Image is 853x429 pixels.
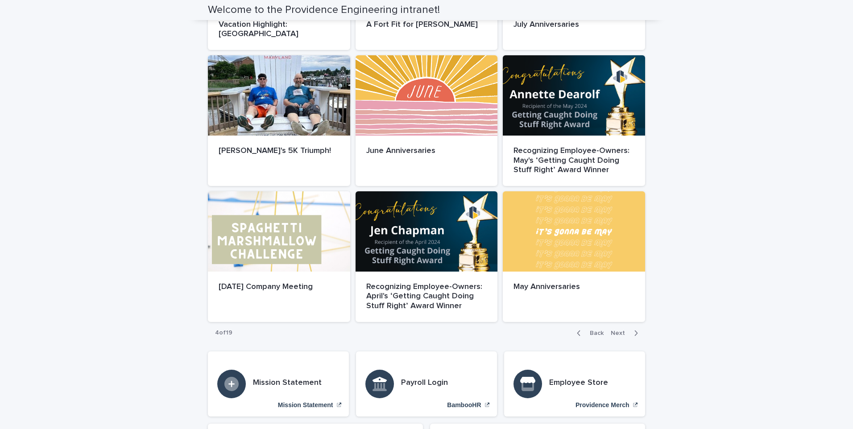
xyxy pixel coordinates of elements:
[401,378,448,388] h3: Payroll Login
[366,282,487,311] p: Recognizing Employee-Owners: April's ‘Getting Caught Doing Stuff Right’ Award Winner
[607,329,645,337] button: Next
[513,20,634,30] p: July Anniversaries
[611,330,630,336] span: Next
[219,20,340,39] p: Vacation Highlight: [GEOGRAPHIC_DATA]
[356,55,498,186] a: June Anniversaries
[513,146,634,175] p: Recognizing Employee-Owners: May's ‘Getting Caught Doing Stuff Right’ Award Winner
[447,401,481,409] p: BambooHR
[253,378,322,388] h3: Mission Statement
[513,282,634,292] p: May Anniversaries
[549,378,608,388] h3: Employee Store
[503,55,645,186] a: Recognizing Employee-Owners: May's ‘Getting Caught Doing Stuff Right’ Award Winner
[576,401,629,409] p: Providence Merch
[208,322,240,344] p: 4 of 19
[584,330,604,336] span: Back
[366,20,487,30] p: A Fort Fit for [PERSON_NAME]
[208,55,350,186] a: [PERSON_NAME]'s 5K Triumph!
[219,146,340,156] p: [PERSON_NAME]'s 5K Triumph!
[356,191,498,322] a: Recognizing Employee-Owners: April's ‘Getting Caught Doing Stuff Right’ Award Winner
[366,146,487,156] p: June Anniversaries
[570,329,607,337] button: Back
[208,191,350,322] a: [DATE] Company Meeting
[503,191,645,322] a: May Anniversaries
[208,4,440,16] h2: Welcome to the Providence Engineering intranet!
[208,351,349,417] a: Mission Statement
[504,351,645,417] a: Providence Merch
[278,401,333,409] p: Mission Statement
[356,351,497,417] a: BambooHR
[219,282,340,292] p: [DATE] Company Meeting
